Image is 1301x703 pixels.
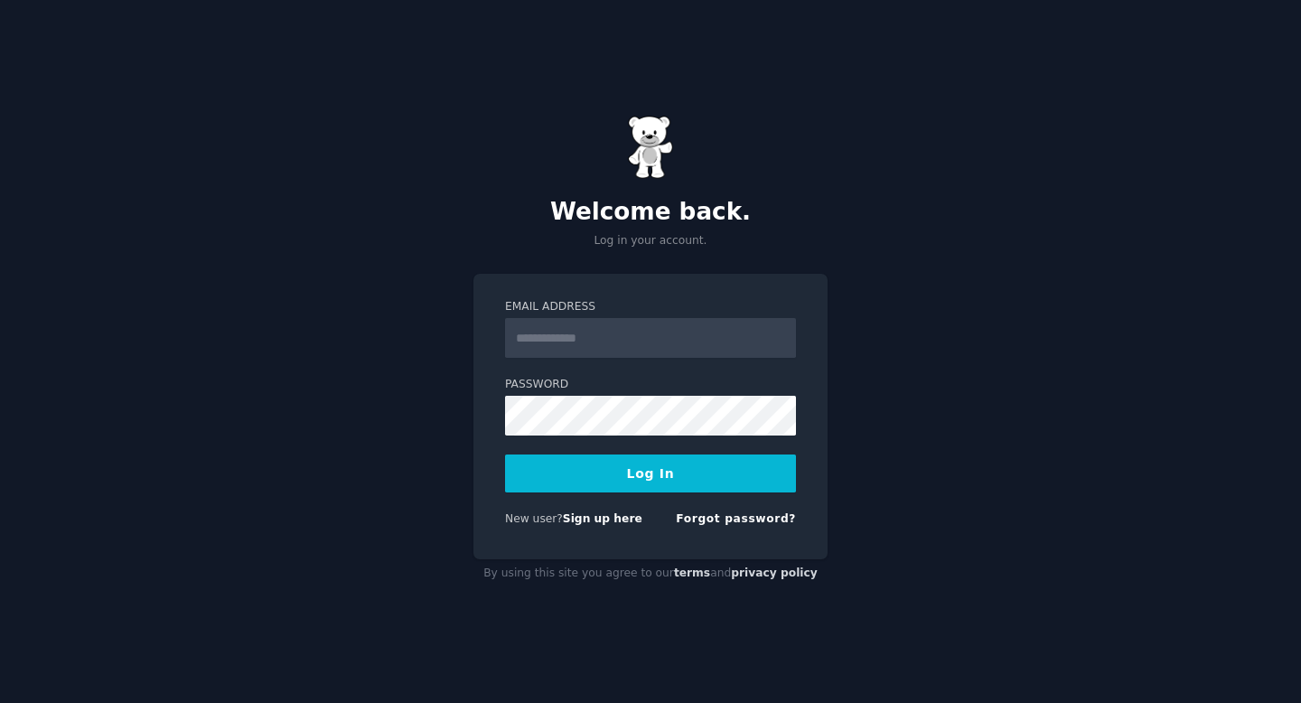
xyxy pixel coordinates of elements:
[473,198,828,227] h2: Welcome back.
[731,567,818,579] a: privacy policy
[505,512,563,525] span: New user?
[505,455,796,492] button: Log In
[628,116,673,179] img: Gummy Bear
[674,567,710,579] a: terms
[676,512,796,525] a: Forgot password?
[473,233,828,249] p: Log in your account.
[505,377,796,393] label: Password
[563,512,642,525] a: Sign up here
[473,559,828,588] div: By using this site you agree to our and
[505,299,796,315] label: Email Address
